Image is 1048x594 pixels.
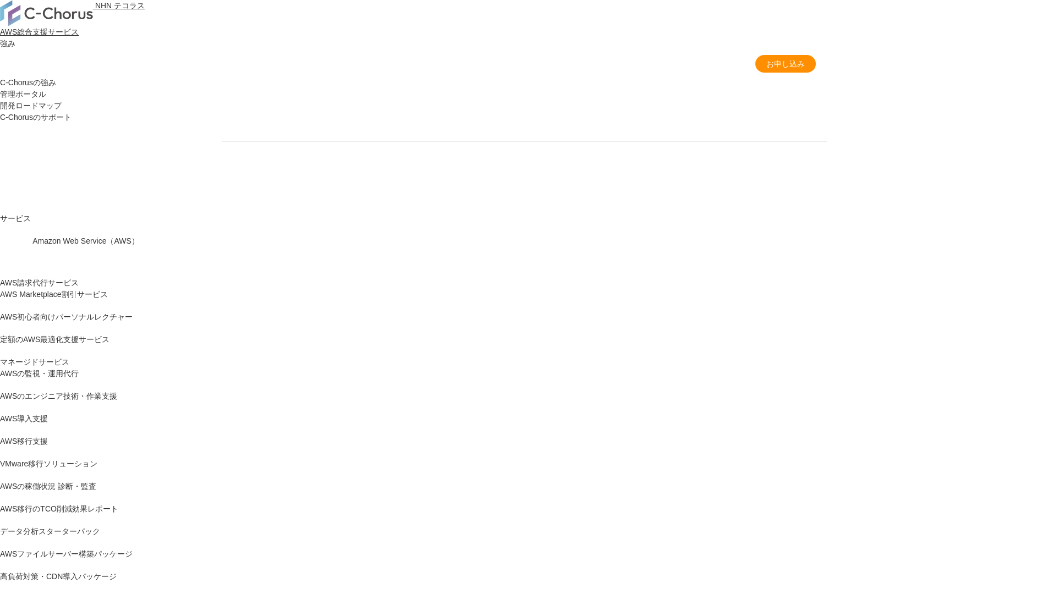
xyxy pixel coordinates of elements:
a: よくある質問 [693,58,739,70]
img: 矢印 [688,170,696,174]
span: お申し込み [755,58,816,70]
span: Amazon Web Service（AWS） [32,237,139,245]
a: 請求代行 導入事例 [613,58,677,70]
a: 資料を請求する [343,159,519,185]
a: 請求代行プラン [475,58,529,70]
img: 矢印 [501,170,509,174]
a: まずは相談する [530,159,706,185]
a: お申し込み [755,55,816,73]
a: 特長・メリット [544,58,598,70]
